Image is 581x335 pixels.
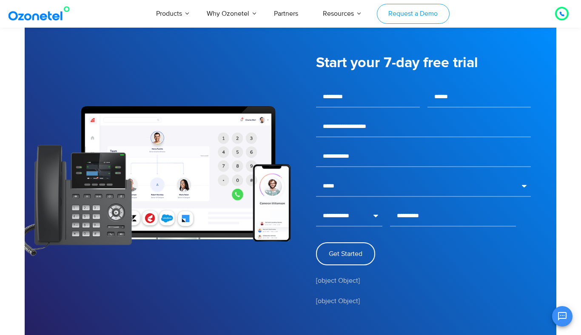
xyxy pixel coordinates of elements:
div: [object Object] [316,292,531,306]
span: Get Started [329,250,362,257]
h5: Start your 7-day free trial [316,56,531,70]
div: [object Object] [316,272,531,286]
button: Get Started [316,242,375,265]
button: Open chat [552,306,572,326]
a: Request a Demo [377,4,450,24]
